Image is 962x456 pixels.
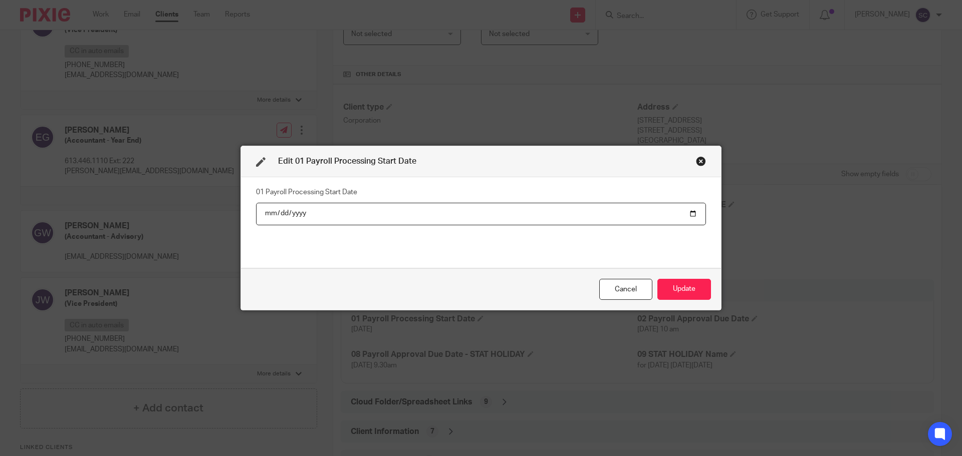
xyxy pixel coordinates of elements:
span: Edit 01 Payroll Processing Start Date [278,157,416,165]
div: Close this dialog window [696,156,706,166]
label: 01 Payroll Processing Start Date [256,187,357,197]
input: YYYY-MM-DD [256,203,706,225]
button: Update [657,279,711,300]
div: Close this dialog window [599,279,652,300]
